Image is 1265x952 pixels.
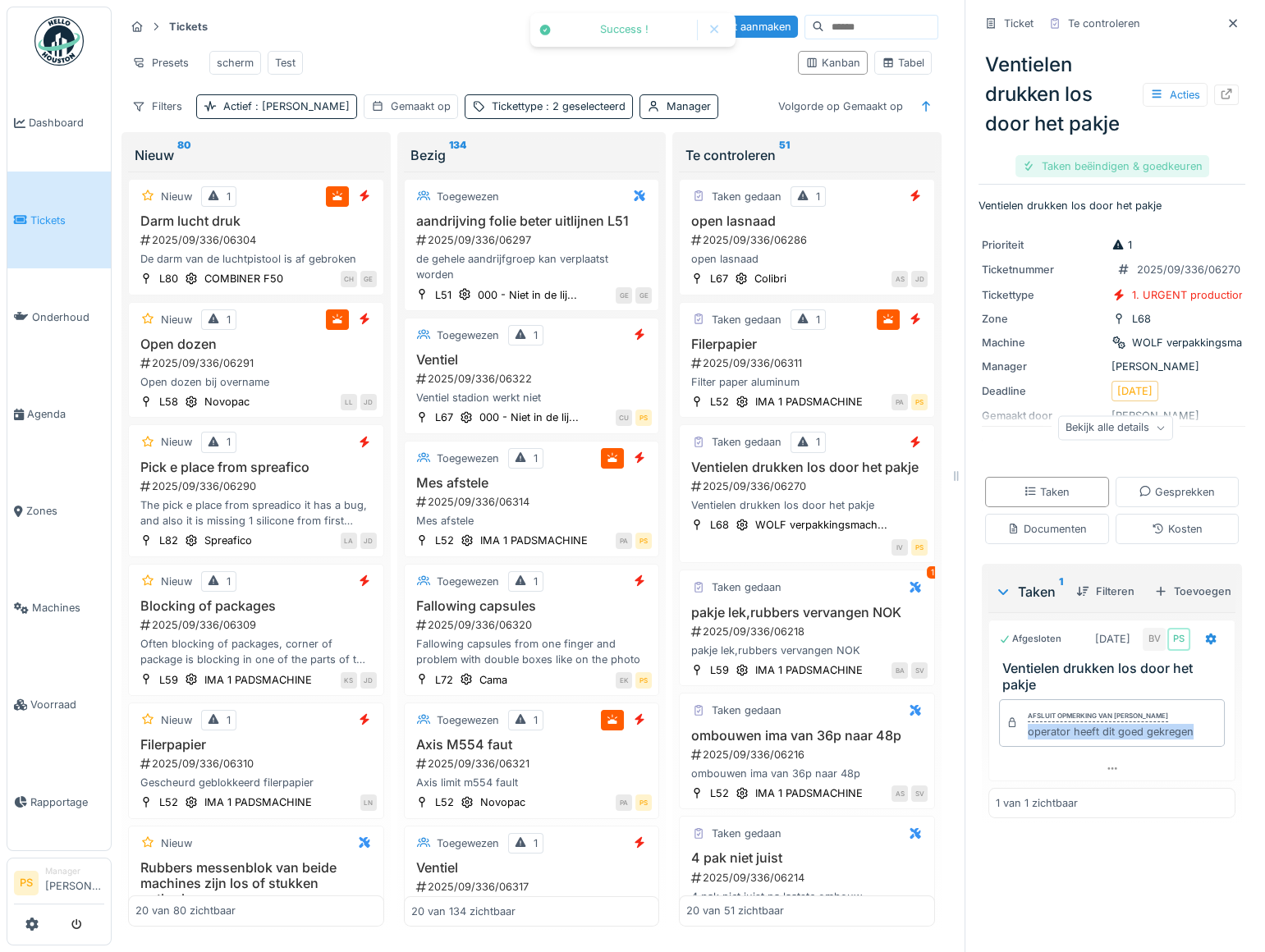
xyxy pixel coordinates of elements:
div: Kanban [805,55,860,71]
div: Toegewezen [437,835,499,851]
div: AS [891,271,908,287]
div: 000 - Niet in de lij... [478,287,577,303]
sup: 134 [449,145,466,165]
div: De darm van de luchtpistool is af gebroken [135,251,377,267]
span: Onderhoud [32,309,104,325]
div: Taken gedaan [712,312,781,327]
div: Toegewezen [437,712,499,728]
div: Filter paper aluminum [686,374,928,390]
div: PS [635,410,652,426]
div: L82 [159,533,178,548]
div: 000 - Niet in de lij... [479,410,579,425]
div: 2025/09/336/06320 [415,617,653,633]
div: Prioriteit [982,237,1105,253]
a: Zones [7,463,111,560]
div: 1 [816,312,820,327]
h3: Filerpapier [686,336,928,352]
div: Taken gedaan [712,189,781,204]
div: BA [891,662,908,679]
div: CU [616,410,632,426]
div: Actief [223,98,350,114]
div: 2025/09/336/06218 [690,624,928,639]
div: 4 pak niet juist na laatste ombouw [686,889,928,904]
div: LL [341,394,357,410]
div: 2025/09/336/06270 [1137,262,1240,277]
div: IMA 1 PADSMACHINE [755,394,863,410]
div: open lasnaad [686,251,928,267]
span: Voorraad [30,697,104,712]
div: Manager [982,359,1105,374]
div: 20 van 80 zichtbaar [135,904,236,919]
div: Ventiel stadion werkt niet [411,390,653,405]
div: L52 [159,794,178,810]
h3: open lasnaad [686,213,928,229]
div: 1 [534,574,538,589]
div: Taken gedaan [712,579,781,595]
a: Onderhoud [7,268,111,365]
a: PS Manager[PERSON_NAME] [14,865,104,904]
div: CH [341,271,357,287]
h3: ombouwen ima van 36p naar 48p [686,728,928,744]
div: 2025/09/336/06286 [690,232,928,248]
div: IMA 1 PADSMACHINE [204,672,312,688]
span: Machines [32,600,104,616]
div: 2025/09/336/06290 [139,478,377,494]
div: SV [911,785,928,802]
sup: 51 [779,145,790,165]
div: EK [616,672,632,689]
div: Colibri [754,271,786,286]
h3: Ventiel [411,860,653,876]
div: L67 [435,410,453,425]
div: Tickettype [492,98,626,114]
a: Rapportage [7,753,111,850]
div: Mes afstele [411,513,653,529]
div: 1 [534,835,538,851]
div: IMA 1 PADSMACHINE [755,785,863,801]
div: Bezig [410,145,653,165]
div: PS [635,533,652,549]
div: operator heeft dit goed gekregen [1028,724,1194,739]
div: Toegewezen [437,574,499,589]
div: L52 [435,794,454,810]
div: de gehele aandrijfgroep kan verplaatst worden [411,251,653,282]
div: PA [616,794,632,811]
a: Machines [7,560,111,657]
div: L59 [710,662,729,678]
div: L68 [710,517,729,533]
div: LA [341,533,357,549]
p: Ventielen drukken los door het pakje [979,198,1245,213]
span: Agenda [27,406,104,422]
div: Test [275,55,296,71]
div: 1 [927,566,938,579]
div: Ventielen drukken los door het pakje [686,497,928,513]
div: Zone [982,311,1105,327]
div: 1 [534,712,538,728]
div: 2025/09/336/06321 [415,756,653,771]
div: 2025/09/336/06304 [139,232,377,248]
div: LN [360,794,377,811]
div: Kosten [1152,521,1203,537]
div: PS [635,794,652,811]
div: Often blocking of packages, corner of package is blocking in one of the parts of the machine. par... [135,636,377,667]
div: JD [360,672,377,689]
div: Gesprekken [1139,484,1215,500]
div: 2025/09/336/06317 [415,879,653,895]
div: Tabel [882,55,924,71]
div: Ticket aanmaken [681,16,798,38]
h3: Darm lucht druk [135,213,377,229]
div: Filteren [1070,580,1141,602]
div: Nieuw [161,712,192,728]
div: Taken [1024,484,1070,500]
a: Dashboard [7,75,111,172]
div: 1 van 1 zichtbaar [996,795,1078,811]
div: Acties [1143,83,1208,107]
div: L80 [159,271,178,286]
div: 1 [227,312,231,327]
div: PS [1167,628,1190,651]
div: PA [616,533,632,549]
div: L59 [159,672,178,688]
div: Volgorde op Gemaakt op [771,94,910,118]
div: 2025/09/336/06309 [139,617,377,633]
h3: Axis M554 faut [411,737,653,753]
div: 1 [816,189,820,204]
